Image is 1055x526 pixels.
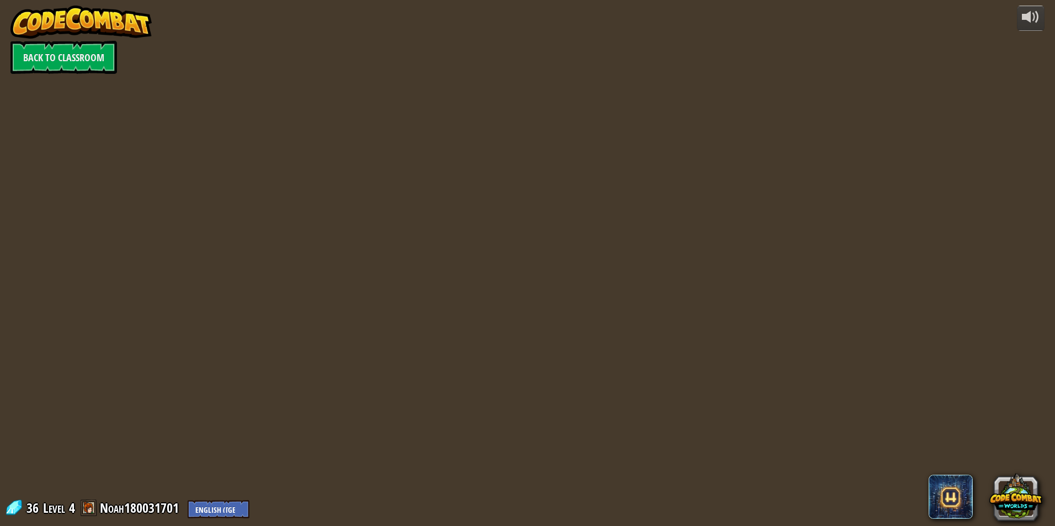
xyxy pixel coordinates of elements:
button: Adjust volume [1017,6,1045,31]
a: Noah180031701 [100,499,182,517]
span: 4 [69,499,75,517]
span: Level [43,499,65,517]
img: CodeCombat - Learn how to code by playing a game [10,6,152,39]
span: 36 [26,499,42,517]
a: Back to Classroom [10,41,117,74]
